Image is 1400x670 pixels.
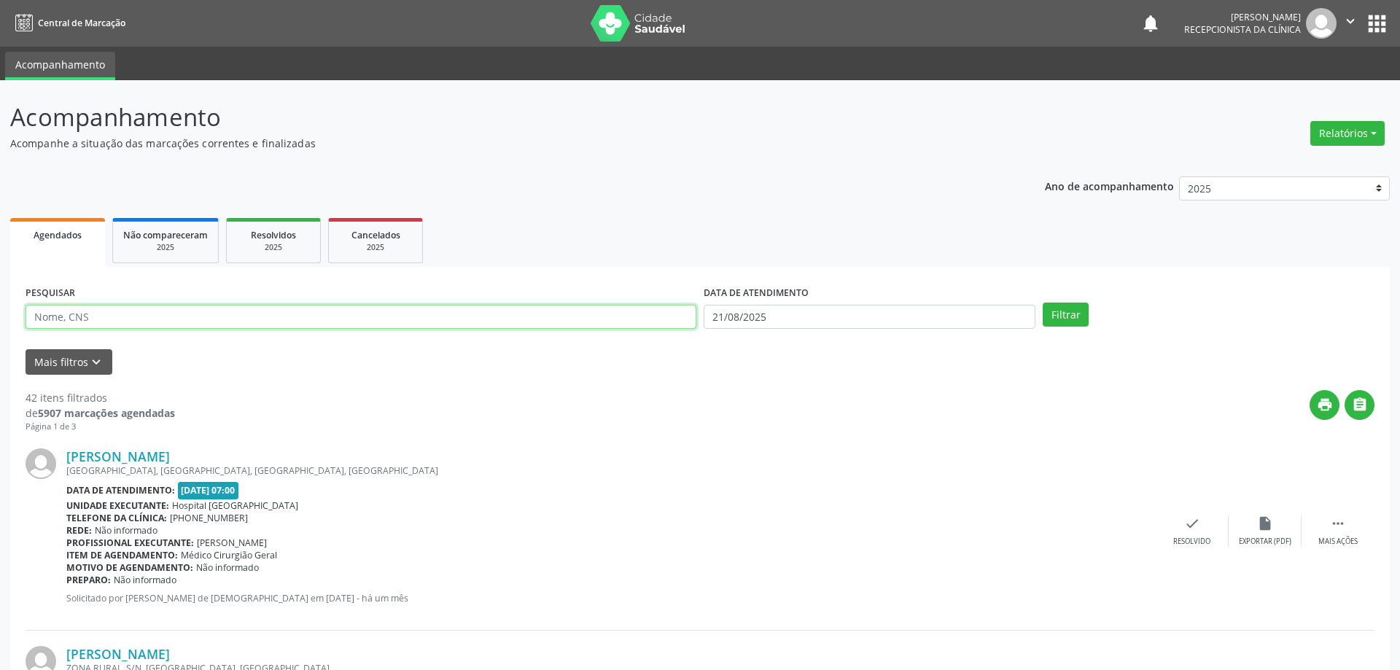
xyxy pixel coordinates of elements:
[88,354,104,370] i: keyboard_arrow_down
[10,136,976,151] p: Acompanhe a situação das marcações correntes e finalizadas
[26,421,175,433] div: Página 1 de 3
[66,561,193,574] b: Motivo de agendamento:
[95,524,157,537] span: Não informado
[181,549,277,561] span: Médico Cirurgião Geral
[1342,13,1358,29] i: 
[1239,537,1291,547] div: Exportar (PDF)
[1330,515,1346,531] i: 
[26,448,56,479] img: img
[1317,397,1333,413] i: print
[10,11,125,35] a: Central de Marcação
[66,592,1156,604] p: Solicitado por [PERSON_NAME] de [DEMOGRAPHIC_DATA] em [DATE] - há um mês
[197,537,267,549] span: [PERSON_NAME]
[66,499,169,512] b: Unidade executante:
[1173,537,1210,547] div: Resolvido
[196,561,259,574] span: Não informado
[38,406,175,420] strong: 5907 marcações agendadas
[34,229,82,241] span: Agendados
[66,549,178,561] b: Item de agendamento:
[1364,11,1390,36] button: apps
[1140,13,1161,34] button: notifications
[1184,11,1301,23] div: [PERSON_NAME]
[66,484,175,496] b: Data de atendimento:
[351,229,400,241] span: Cancelados
[170,512,248,524] span: [PHONE_NUMBER]
[26,349,112,375] button: Mais filtroskeyboard_arrow_down
[123,229,208,241] span: Não compareceram
[38,17,125,29] span: Central de Marcação
[66,537,194,549] b: Profissional executante:
[66,464,1156,477] div: [GEOGRAPHIC_DATA], [GEOGRAPHIC_DATA], [GEOGRAPHIC_DATA], [GEOGRAPHIC_DATA]
[66,448,170,464] a: [PERSON_NAME]
[26,405,175,421] div: de
[237,242,310,253] div: 2025
[123,242,208,253] div: 2025
[26,282,75,305] label: PESQUISAR
[178,482,239,499] span: [DATE] 07:00
[1045,176,1174,195] p: Ano de acompanhamento
[251,229,296,241] span: Resolvidos
[1352,397,1368,413] i: 
[1337,8,1364,39] button: 
[704,282,809,305] label: DATA DE ATENDIMENTO
[66,574,111,586] b: Preparo:
[26,305,696,330] input: Nome, CNS
[1184,515,1200,531] i: check
[1043,303,1089,327] button: Filtrar
[1257,515,1273,531] i: insert_drive_file
[26,390,175,405] div: 42 itens filtrados
[1318,537,1358,547] div: Mais ações
[1306,8,1337,39] img: img
[66,646,170,662] a: [PERSON_NAME]
[1345,390,1374,420] button: 
[1184,23,1301,36] span: Recepcionista da clínica
[66,524,92,537] b: Rede:
[66,512,167,524] b: Telefone da clínica:
[1310,121,1385,146] button: Relatórios
[339,242,412,253] div: 2025
[1310,390,1339,420] button: print
[10,99,976,136] p: Acompanhamento
[172,499,298,512] span: Hospital [GEOGRAPHIC_DATA]
[704,305,1035,330] input: Selecione um intervalo
[5,52,115,80] a: Acompanhamento
[114,574,176,586] span: Não informado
